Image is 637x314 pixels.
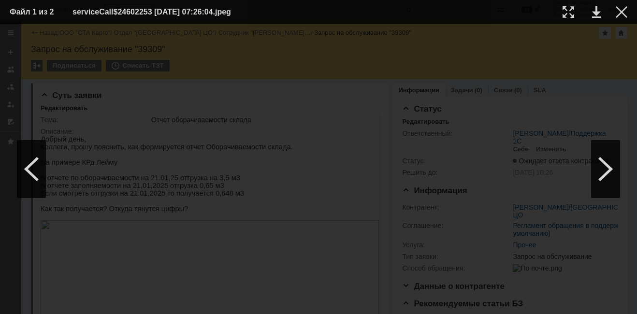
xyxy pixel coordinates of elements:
div: serviceCall$24602253 [DATE] 07:26:04.jpeg [72,6,255,18]
div: Предыдущий файл [17,140,46,198]
div: Закрыть окно (Esc) [616,6,627,18]
div: Увеличить масштаб [563,6,574,18]
div: Скачать файл [592,6,601,18]
div: Файл 1 из 2 [10,8,58,16]
div: Следующий файл [591,140,620,198]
